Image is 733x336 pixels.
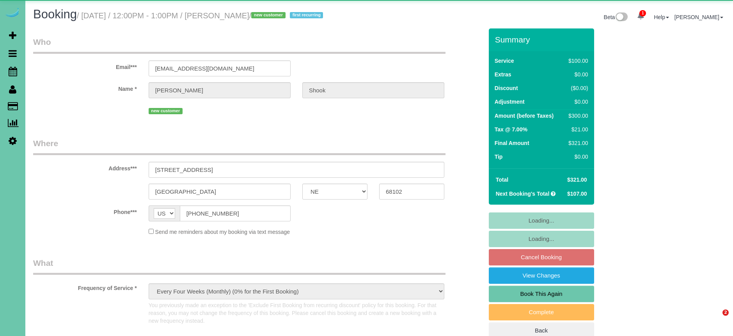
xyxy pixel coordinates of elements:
img: Automaid Logo [5,8,20,19]
span: $321.00 [567,177,587,183]
strong: Total [496,177,508,183]
span: / [249,11,326,20]
div: $0.00 [565,98,588,106]
legend: Who [33,36,445,54]
label: Amount (before Taxes) [495,112,554,120]
span: Send me reminders about my booking via text message [155,229,290,235]
span: 2 [722,309,729,316]
div: $0.00 [565,153,588,161]
label: Final Amount [495,139,529,147]
label: Service [495,57,514,65]
div: $100.00 [565,57,588,65]
a: Book This Again [489,286,594,302]
a: View Changes [489,267,594,284]
div: $0.00 [565,71,588,78]
label: Tip [495,153,503,161]
legend: What [33,257,445,275]
small: / [DATE] / 12:00PM - 1:00PM / [PERSON_NAME] [77,11,325,20]
div: $321.00 [565,139,588,147]
span: new customer [149,108,183,114]
span: Booking [33,7,77,21]
strong: Next Booking's Total [496,191,550,197]
a: Help [654,14,669,20]
legend: Where [33,138,445,155]
a: [PERSON_NAME] [674,14,723,20]
label: Tax @ 7.00% [495,126,527,133]
span: new customer [251,12,285,18]
a: 1 [633,8,648,25]
img: New interface [615,12,628,23]
div: ($0.00) [565,84,588,92]
iframe: Intercom live chat [706,309,725,328]
div: $300.00 [565,112,588,120]
h3: Summary [495,35,590,44]
a: Beta [604,14,628,20]
span: 1 [639,10,646,16]
label: Adjustment [495,98,525,106]
label: Extras [495,71,511,78]
span: $107.00 [567,191,587,197]
label: Name * [27,82,143,93]
label: Frequency of Service * [27,281,143,292]
label: Discount [495,84,518,92]
p: You previously made an exception to the 'Exclude First Booking from recurring discount' policy fo... [149,301,444,325]
span: first recurring [290,12,323,18]
div: $21.00 [565,126,588,133]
